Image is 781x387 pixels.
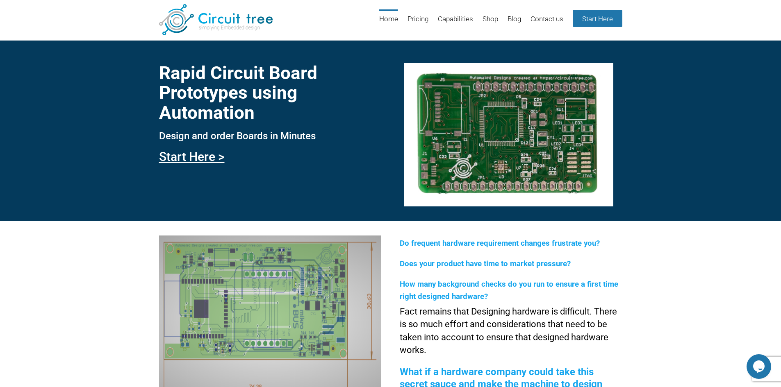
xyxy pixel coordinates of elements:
iframe: chat widget [747,354,773,379]
span: Do frequent hardware requirement changes frustrate you? [400,239,600,248]
a: Pricing [408,9,428,36]
img: Circuit Tree [159,4,273,35]
p: Fact remains that Designing hardware is difficult. There is so much effort and considerations tha... [400,305,622,357]
a: Blog [508,9,521,36]
h3: Design and order Boards in Minutes [159,131,381,141]
a: Capabilities [438,9,473,36]
a: Shop [483,9,498,36]
span: How many background checks do you run to ensure a first time right designed hardware? [400,280,618,301]
a: Start Here [573,10,622,27]
h1: Rapid Circuit Board Prototypes using Automation [159,63,381,122]
a: Contact us [531,9,563,36]
a: Home [379,9,398,36]
a: Start Here > [159,149,225,164]
span: Does your product have time to market pressure? [400,259,571,268]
